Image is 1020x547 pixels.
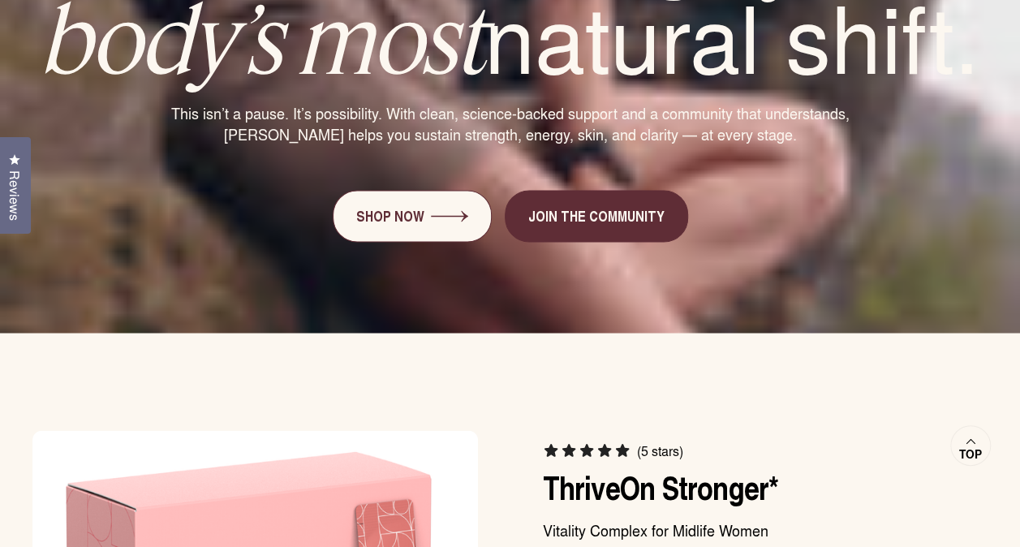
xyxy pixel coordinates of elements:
[637,442,683,459] span: (5 stars)
[543,519,988,540] p: Vitality Complex for Midlife Women
[959,447,982,462] span: Top
[333,190,492,242] a: Shop Now
[505,190,688,242] a: Join the community
[121,102,900,144] p: This isn’t a pause. It’s possibility. With clean, science-backed support and a community that und...
[543,463,779,511] span: ThriveOn Stronger*
[4,170,25,221] span: Reviews
[543,463,779,510] a: ThriveOn Stronger*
